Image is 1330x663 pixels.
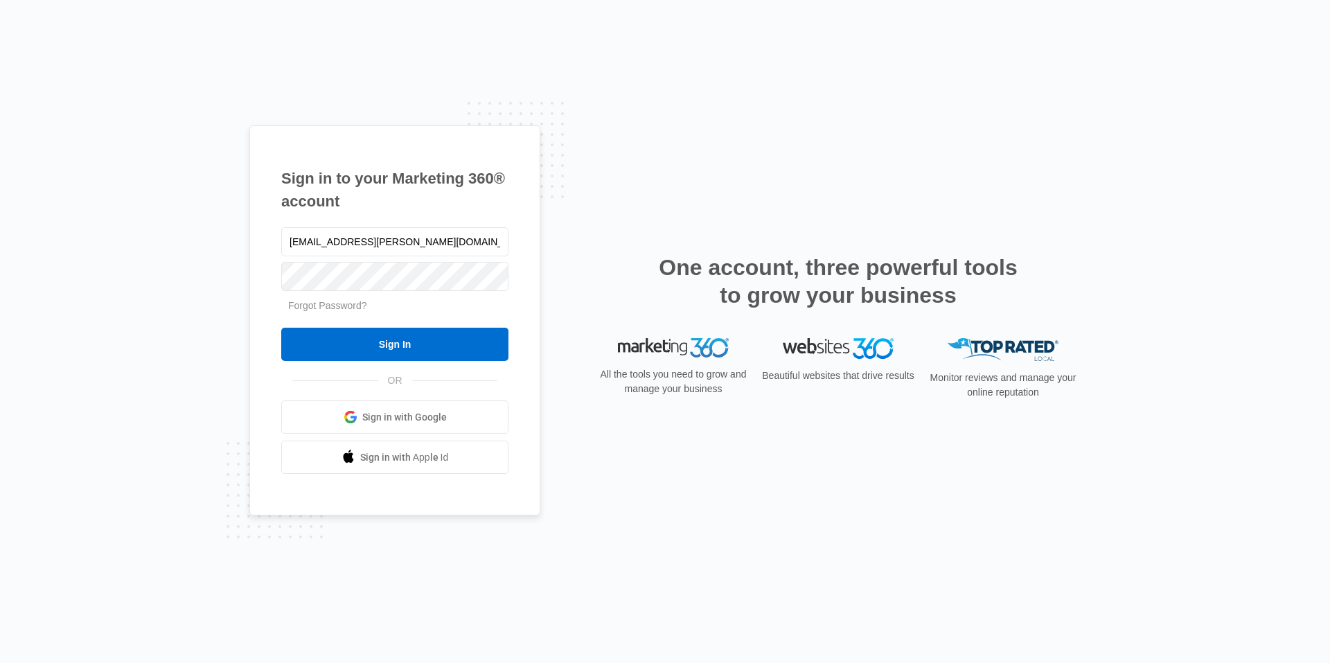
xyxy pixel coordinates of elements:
a: Forgot Password? [288,300,367,311]
p: Beautiful websites that drive results [761,369,916,383]
span: Sign in with Google [362,410,447,425]
input: Sign In [281,328,508,361]
span: Sign in with Apple Id [360,450,449,465]
p: All the tools you need to grow and manage your business [596,367,751,396]
span: OR [378,373,412,388]
img: Top Rated Local [948,338,1058,361]
input: Email [281,227,508,256]
h1: Sign in to your Marketing 360® account [281,167,508,213]
img: Marketing 360 [618,338,729,357]
img: Websites 360 [783,338,894,358]
p: Monitor reviews and manage your online reputation [925,371,1081,400]
h2: One account, three powerful tools to grow your business [655,254,1022,309]
a: Sign in with Apple Id [281,441,508,474]
a: Sign in with Google [281,400,508,434]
